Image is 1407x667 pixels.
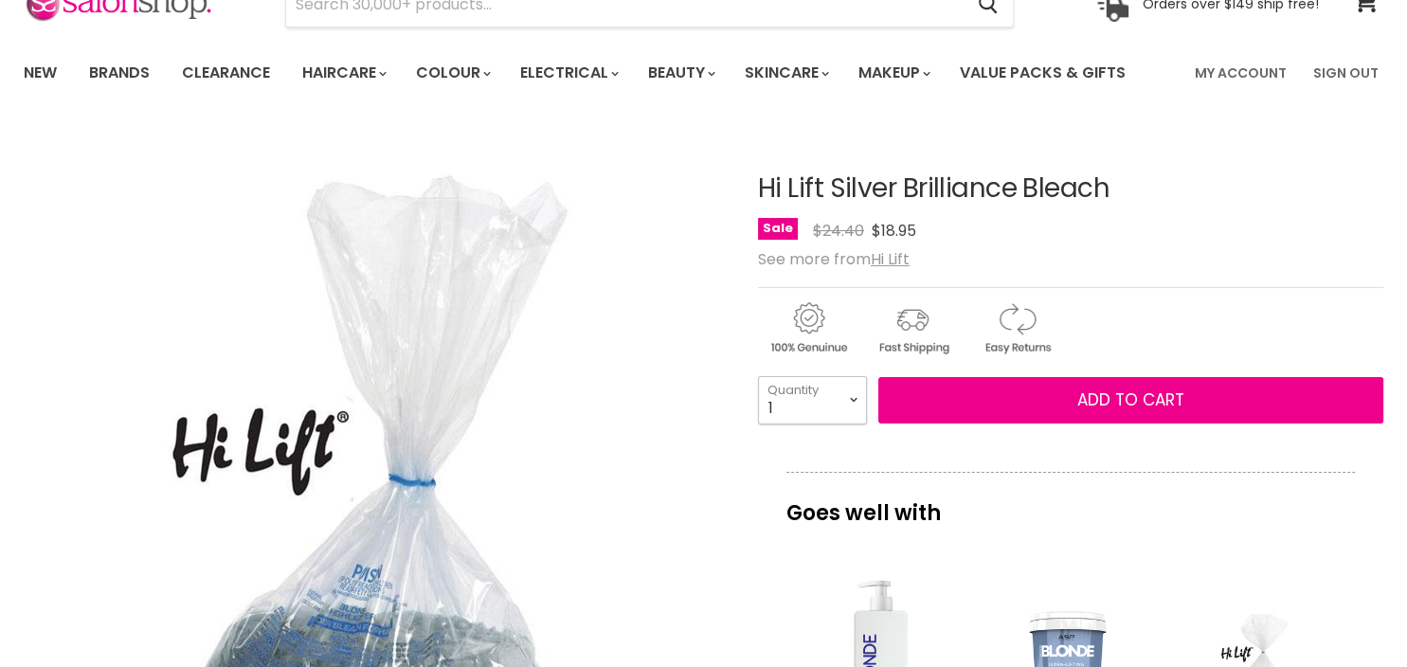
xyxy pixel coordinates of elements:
img: genuine.gif [758,299,858,357]
img: shipping.gif [862,299,963,357]
a: Colour [402,53,502,93]
button: Add to cart [878,377,1383,424]
select: Quantity [758,376,867,424]
ul: Main menu [9,45,1162,100]
a: Value Packs & Gifts [946,53,1140,93]
a: Electrical [506,53,630,93]
span: Sale [758,218,798,240]
a: Brands [75,53,164,93]
h1: Hi Lift Silver Brilliance Bleach [758,174,1383,204]
span: $24.40 [813,220,864,242]
a: Skincare [731,53,840,93]
a: Clearance [168,53,284,93]
img: returns.gif [966,299,1067,357]
p: Goes well with [786,472,1355,534]
span: See more from [758,248,910,270]
span: $18.95 [872,220,916,242]
span: Add to cart [1077,388,1184,411]
a: Hi Lift [871,248,910,270]
a: Haircare [288,53,398,93]
a: Makeup [844,53,942,93]
a: New [9,53,71,93]
a: Beauty [634,53,727,93]
a: Sign Out [1302,53,1390,93]
a: My Account [1183,53,1298,93]
button: Open gorgias live chat [9,7,66,63]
